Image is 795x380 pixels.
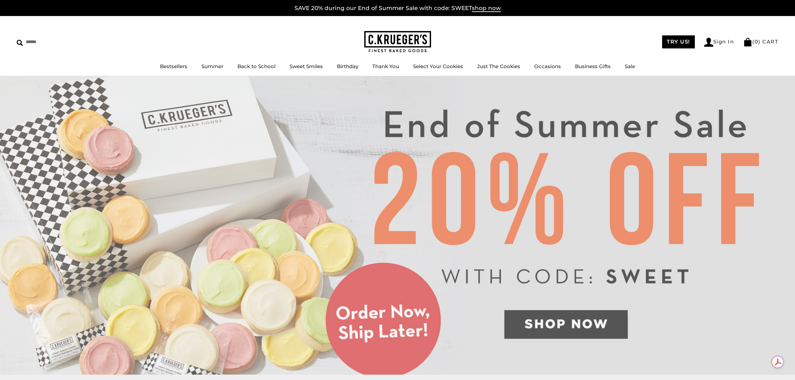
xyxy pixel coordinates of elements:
a: Business Gifts [575,63,611,69]
a: Select Your Cookies [413,63,463,69]
a: TRY US! [662,35,695,48]
img: Account [704,38,713,47]
a: Bestsellers [160,63,187,69]
a: Sign In [704,38,734,47]
a: Birthday [337,63,358,69]
a: Sweet Smiles [289,63,323,69]
a: Thank You [372,63,399,69]
a: SAVE 20% during our End of Summer Sale with code: SWEETshop now [294,5,501,12]
span: shop now [472,5,501,12]
img: Search [17,40,23,46]
a: Occasions [534,63,561,69]
span: 0 [755,38,759,45]
a: Just The Cookies [477,63,520,69]
a: (0) CART [743,38,778,45]
a: Sale [625,63,635,69]
img: C.KRUEGER'S [364,31,431,53]
a: Summer [201,63,223,69]
a: Back to School [237,63,275,69]
img: Bag [743,38,752,46]
input: Search [17,37,96,47]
